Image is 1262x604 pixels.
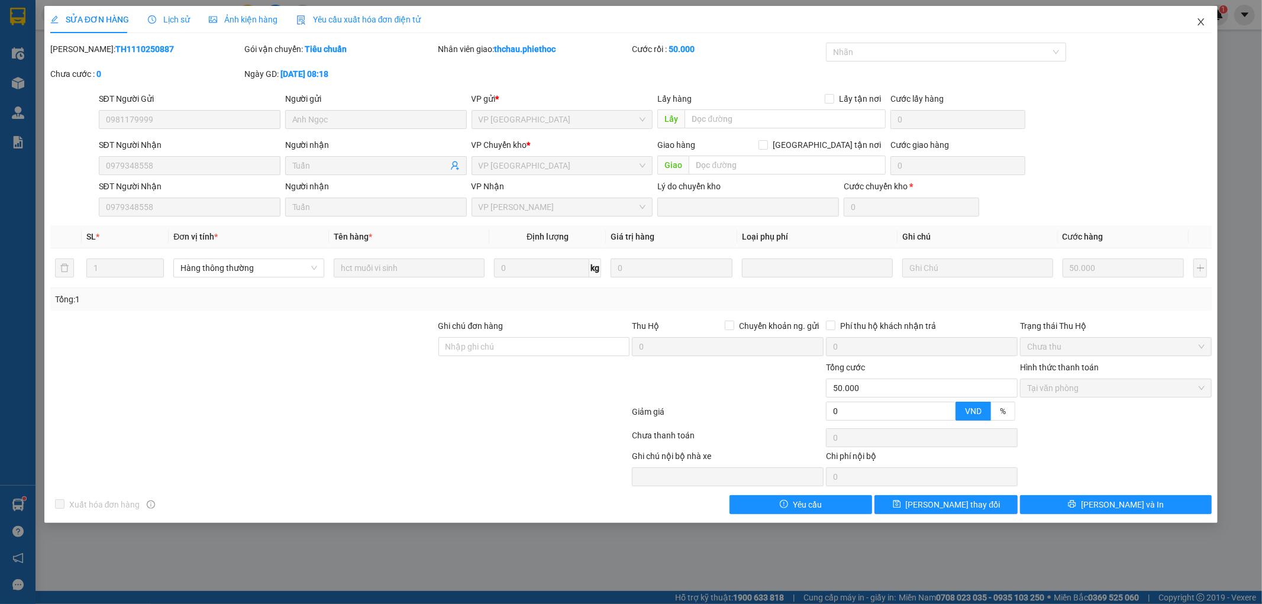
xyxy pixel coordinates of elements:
[780,500,788,509] span: exclamation-circle
[1063,259,1184,277] input: 0
[631,429,825,450] div: Chưa thanh toán
[180,259,317,277] span: Hàng thông thường
[244,67,436,80] div: Ngày GD:
[730,495,873,514] button: exclamation-circleYêu cầu
[1068,500,1076,509] span: printer
[472,140,527,150] span: VP Chuyển kho
[1193,259,1207,277] button: plus
[1020,319,1212,332] div: Trạng thái Thu Hộ
[657,94,692,104] span: Lấy hàng
[55,259,74,277] button: delete
[334,259,485,277] input: VD: Bàn, Ghế
[890,110,1025,129] input: Cước lấy hàng
[438,321,503,331] label: Ghi chú đơn hàng
[148,15,190,24] span: Lịch sử
[111,44,495,59] li: Hotline: 1900 3383, ĐT/Zalo : 0862837383
[50,15,59,24] span: edit
[15,86,206,105] b: GỬI : VP [PERSON_NAME]
[285,138,467,151] div: Người nhận
[1063,232,1103,241] span: Cước hàng
[1196,17,1206,27] span: close
[15,15,74,74] img: logo.jpg
[50,67,242,80] div: Chưa cước :
[296,15,306,25] img: icon
[244,43,436,56] div: Gói vận chuyển:
[209,15,277,24] span: Ảnh kiện hàng
[898,225,1058,248] th: Ghi chú
[737,225,898,248] th: Loại phụ phí
[111,29,495,44] li: 237 [PERSON_NAME] , [GEOGRAPHIC_DATA]
[1020,363,1099,372] label: Hình thức thanh toán
[1184,6,1218,39] button: Close
[1027,338,1205,356] span: Chưa thu
[209,15,217,24] span: picture
[99,92,280,105] div: SĐT Người Gửi
[50,43,242,56] div: [PERSON_NAME]:
[890,94,944,104] label: Cước lấy hàng
[1000,406,1006,416] span: %
[834,92,886,105] span: Lấy tận nơi
[334,232,372,241] span: Tên hàng
[835,319,941,332] span: Phí thu hộ khách nhận trả
[611,259,732,277] input: 0
[55,293,487,306] div: Tổng: 1
[99,138,280,151] div: SĐT Người Nhận
[632,43,824,56] div: Cước rồi :
[1027,379,1205,397] span: Tại văn phòng
[632,321,659,331] span: Thu Hộ
[148,15,156,24] span: clock-circle
[657,109,685,128] span: Lấy
[438,337,630,356] input: Ghi chú đơn hàng
[96,69,101,79] b: 0
[893,500,901,509] span: save
[631,405,825,426] div: Giảm giá
[611,232,654,241] span: Giá trị hàng
[472,92,653,105] div: VP gửi
[826,363,865,372] span: Tổng cước
[450,161,460,170] span: user-add
[826,450,1018,467] div: Chi phí nội bộ
[479,198,646,216] span: VP Nguyễn Xiển
[285,180,467,193] div: Người nhận
[589,259,601,277] span: kg
[305,44,347,54] b: Tiêu chuẩn
[844,180,979,193] div: Cước chuyển kho
[768,138,886,151] span: [GEOGRAPHIC_DATA] tận nơi
[99,180,280,193] div: SĐT Người Nhận
[1081,498,1164,511] span: [PERSON_NAME] và In
[793,498,822,511] span: Yêu cầu
[874,495,1018,514] button: save[PERSON_NAME] thay đổi
[472,180,653,193] div: VP Nhận
[527,232,569,241] span: Định lượng
[689,156,886,175] input: Dọc đường
[64,498,145,511] span: Xuất hóa đơn hàng
[1020,495,1212,514] button: printer[PERSON_NAME] và In
[479,157,646,175] span: VP Thái Bình
[890,140,949,150] label: Cước giao hàng
[669,44,695,54] b: 50.000
[479,111,646,128] span: VP Tiền Hải
[657,156,689,175] span: Giao
[495,44,556,54] b: thchau.phiethoc
[657,180,839,193] div: Lý do chuyển kho
[734,319,824,332] span: Chuyển khoản ng. gửi
[685,109,886,128] input: Dọc đường
[965,406,982,416] span: VND
[296,15,421,24] span: Yêu cầu xuất hóa đơn điện tử
[890,156,1025,175] input: Cước giao hàng
[657,140,695,150] span: Giao hàng
[632,450,824,467] div: Ghi chú nội bộ nhà xe
[902,259,1053,277] input: Ghi Chú
[285,92,467,105] div: Người gửi
[438,43,630,56] div: Nhân viên giao:
[86,232,96,241] span: SL
[147,500,155,509] span: info-circle
[173,232,218,241] span: Đơn vị tính
[50,15,129,24] span: SỬA ĐƠN HÀNG
[115,44,174,54] b: TH1110250887
[280,69,328,79] b: [DATE] 08:18
[906,498,1000,511] span: [PERSON_NAME] thay đổi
